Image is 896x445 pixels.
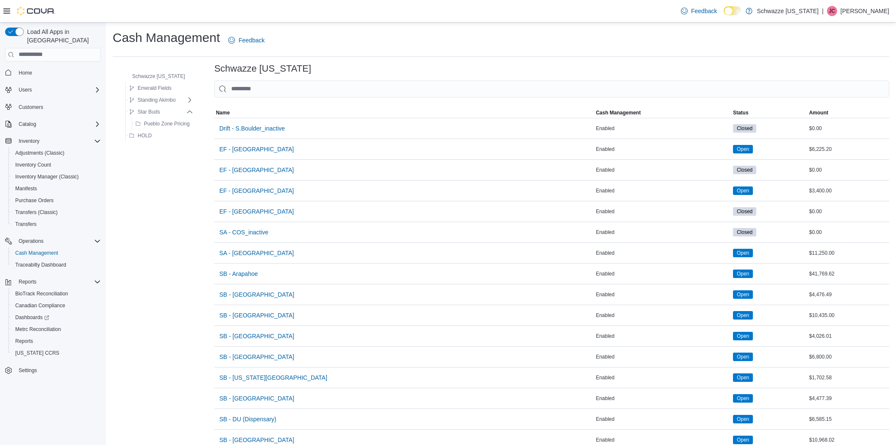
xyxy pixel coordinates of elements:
[808,248,889,258] div: $11,250.00
[12,195,57,206] a: Purchase Orders
[19,104,43,111] span: Customers
[216,328,298,345] button: SB - [GEOGRAPHIC_DATA]
[808,123,889,133] div: $0.00
[12,195,101,206] span: Purchase Orders
[126,83,175,93] button: Emerald Fields
[19,86,32,93] span: Users
[594,310,731,320] div: Enabled
[808,331,889,341] div: $4,026.01
[733,109,749,116] span: Status
[808,269,889,279] div: $41,769.62
[733,166,756,174] span: Closed
[12,219,40,229] a: Transfers
[126,107,163,117] button: Star Buds
[219,166,294,174] span: EF - [GEOGRAPHIC_DATA]
[596,109,641,116] span: Cash Management
[733,332,753,340] span: Open
[822,6,824,16] p: |
[12,184,40,194] a: Manifests
[2,364,104,376] button: Settings
[216,245,297,261] button: SA - [GEOGRAPHIC_DATA]
[733,270,753,278] span: Open
[12,160,55,170] a: Inventory Count
[12,289,72,299] a: BioTrack Reconciliation
[733,436,753,444] span: Open
[8,323,104,335] button: Metrc Reconciliation
[594,373,731,383] div: Enabled
[8,171,104,183] button: Inventory Manager (Classic)
[19,121,36,128] span: Catalog
[12,260,69,270] a: Traceabilty Dashboard
[15,209,58,216] span: Transfers (Classic)
[691,7,717,15] span: Feedback
[733,373,753,382] span: Open
[809,109,828,116] span: Amount
[214,81,889,97] input: This is a search bar. As you type, the results lower in the page will automatically filter.
[15,85,101,95] span: Users
[737,291,749,298] span: Open
[219,373,327,382] span: SB - [US_STATE][GEOGRAPHIC_DATA]
[219,249,294,257] span: SA - [GEOGRAPHIC_DATA]
[15,173,79,180] span: Inventory Manager (Classic)
[737,395,749,402] span: Open
[19,367,37,374] span: Settings
[138,132,152,139] span: HOLD
[216,120,288,137] button: Drift - S.Boulder_inactive
[8,206,104,218] button: Transfers (Classic)
[737,187,749,195] span: Open
[8,159,104,171] button: Inventory Count
[225,32,268,49] a: Feedback
[808,435,889,445] div: $10,968.02
[733,415,753,423] span: Open
[8,335,104,347] button: Reports
[737,249,749,257] span: Open
[216,390,298,407] button: SB - [GEOGRAPHIC_DATA]
[113,29,220,46] h1: Cash Management
[216,369,331,386] button: SB - [US_STATE][GEOGRAPHIC_DATA]
[737,436,749,444] span: Open
[219,436,294,444] span: SB - [GEOGRAPHIC_DATA]
[15,236,47,246] button: Operations
[808,227,889,237] div: $0.00
[827,6,837,16] div: Justin Cleer
[138,97,176,103] span: Standing Akimbo
[216,307,298,324] button: SB - [GEOGRAPHIC_DATA]
[8,183,104,195] button: Manifests
[12,248,61,258] a: Cash Management
[132,119,193,129] button: Pueblo Zone Pricing
[8,147,104,159] button: Adjustments (Classic)
[216,203,297,220] button: EF - [GEOGRAPHIC_DATA]
[12,207,61,217] a: Transfers (Classic)
[12,300,101,311] span: Canadian Compliance
[19,138,39,145] span: Inventory
[724,6,741,15] input: Dark Mode
[15,185,37,192] span: Manifests
[737,374,749,381] span: Open
[219,186,294,195] span: EF - [GEOGRAPHIC_DATA]
[12,300,69,311] a: Canadian Compliance
[214,108,594,118] button: Name
[594,248,731,258] div: Enabled
[15,221,36,228] span: Transfers
[594,206,731,217] div: Enabled
[737,166,752,174] span: Closed
[216,265,261,282] button: SB - Arapahoe
[216,182,297,199] button: EF - [GEOGRAPHIC_DATA]
[8,311,104,323] a: Dashboards
[12,312,101,323] span: Dashboards
[15,161,51,168] span: Inventory Count
[15,136,101,146] span: Inventory
[15,85,35,95] button: Users
[15,365,40,375] a: Settings
[132,73,185,80] span: Schwazze [US_STATE]
[15,102,47,112] a: Customers
[15,290,68,297] span: BioTrack Reconciliation
[594,352,731,362] div: Enabled
[219,124,285,133] span: Drift - S.Boulder_inactive
[12,160,101,170] span: Inventory Count
[216,109,230,116] span: Name
[8,347,104,359] button: [US_STATE] CCRS
[737,353,749,361] span: Open
[731,108,808,118] button: Status
[19,278,36,285] span: Reports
